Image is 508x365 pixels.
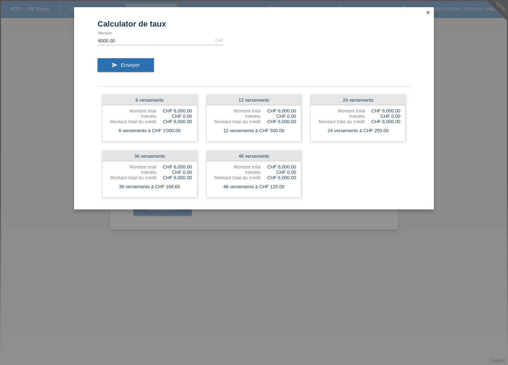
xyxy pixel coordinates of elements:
[157,175,192,180] div: CHF 6,000.00
[212,114,261,119] div: Intérêts
[425,10,431,15] i: close
[316,114,365,119] div: Intérêts
[107,108,157,114] div: Montant total
[157,164,192,170] div: CHF 6,000.00
[107,164,157,170] div: Montant total
[260,114,296,119] div: CHF 0.00
[107,114,157,119] div: Intérêts
[97,58,154,72] button: send Envoyer
[107,170,157,175] div: Intérêts
[207,126,301,135] div: 12 versements à CHF 500.00
[423,9,433,17] a: close
[212,108,261,114] div: Montant total
[311,95,405,105] div: 24 versements
[215,38,223,42] div: CHF
[157,119,192,124] div: CHF 6,000.00
[103,95,197,105] div: 6 versements
[97,19,411,28] h1: Calculator de taux
[157,114,192,119] div: CHF 0.00
[260,108,296,114] div: CHF 6,000.00
[260,164,296,170] div: CHF 6,000.00
[157,108,192,114] div: CHF 6,000.00
[365,114,400,119] div: CHF 0.00
[107,175,157,180] div: Montant total du crédit
[121,62,140,68] span: Envoyer
[212,170,261,175] div: Intérêts
[212,119,261,124] div: Montant total du crédit
[212,164,261,170] div: Montant total
[107,119,157,124] div: Montant total du crédit
[316,119,365,124] div: Montant total du crédit
[260,175,296,180] div: CHF 6,000.00
[260,119,296,124] div: CHF 6,000.00
[212,175,261,180] div: Montant total du crédit
[112,62,118,68] i: send
[316,108,365,114] div: Montant total
[103,126,197,135] div: 6 versements à CHF 1'000.00
[365,108,400,114] div: CHF 6,000.00
[365,119,400,124] div: CHF 6,000.00
[103,151,197,161] div: 36 versements
[207,95,301,105] div: 12 versements
[207,151,301,161] div: 48 versements
[207,182,301,191] div: 48 versements à CHF 125.00
[260,170,296,175] div: CHF 0.00
[157,170,192,175] div: CHF 0.00
[311,126,405,135] div: 24 versements à CHF 250.00
[103,182,197,191] div: 36 versements à CHF 166.65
